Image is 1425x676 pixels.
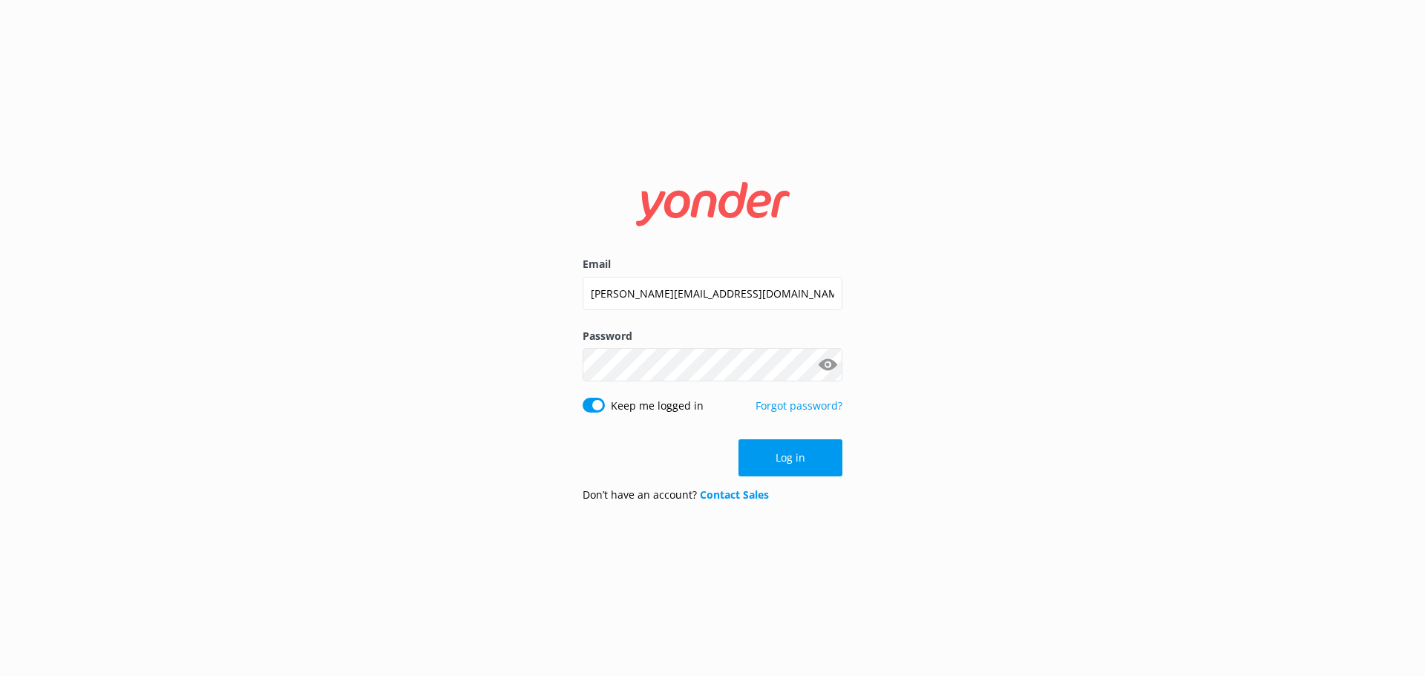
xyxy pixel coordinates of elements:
[583,487,769,503] p: Don’t have an account?
[756,398,842,413] a: Forgot password?
[583,256,842,272] label: Email
[583,277,842,310] input: user@emailaddress.com
[738,439,842,476] button: Log in
[583,328,842,344] label: Password
[700,488,769,502] a: Contact Sales
[611,398,704,414] label: Keep me logged in
[813,350,842,380] button: Show password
